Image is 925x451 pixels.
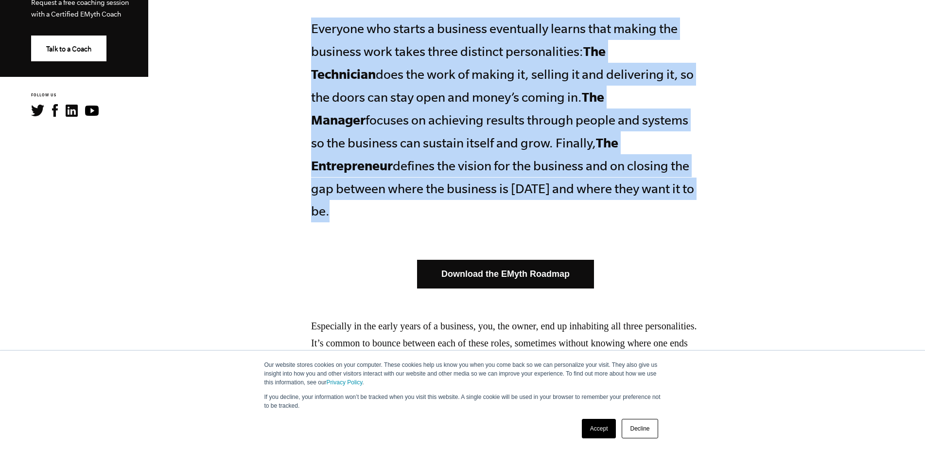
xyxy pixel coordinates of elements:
[264,393,661,410] p: If you decline, your information won’t be tracked when you visit this website. A single cookie wi...
[311,18,700,222] p: Everyone who starts a business eventually learns that making the business work takes three distin...
[582,419,616,438] a: Accept
[46,45,91,53] span: Talk to a Coach
[622,419,658,438] a: Decline
[264,361,661,387] p: Our website stores cookies on your computer. These cookies help us know you when you come back so...
[31,105,44,116] img: Twitter
[52,104,58,117] img: Facebook
[31,36,106,61] a: Talk to a Coach
[31,92,148,99] h6: FOLLOW US
[85,106,99,116] img: YouTube
[66,105,78,117] img: LinkedIn
[417,260,594,289] a: Download the EMyth Roadmap
[327,379,363,386] a: Privacy Policy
